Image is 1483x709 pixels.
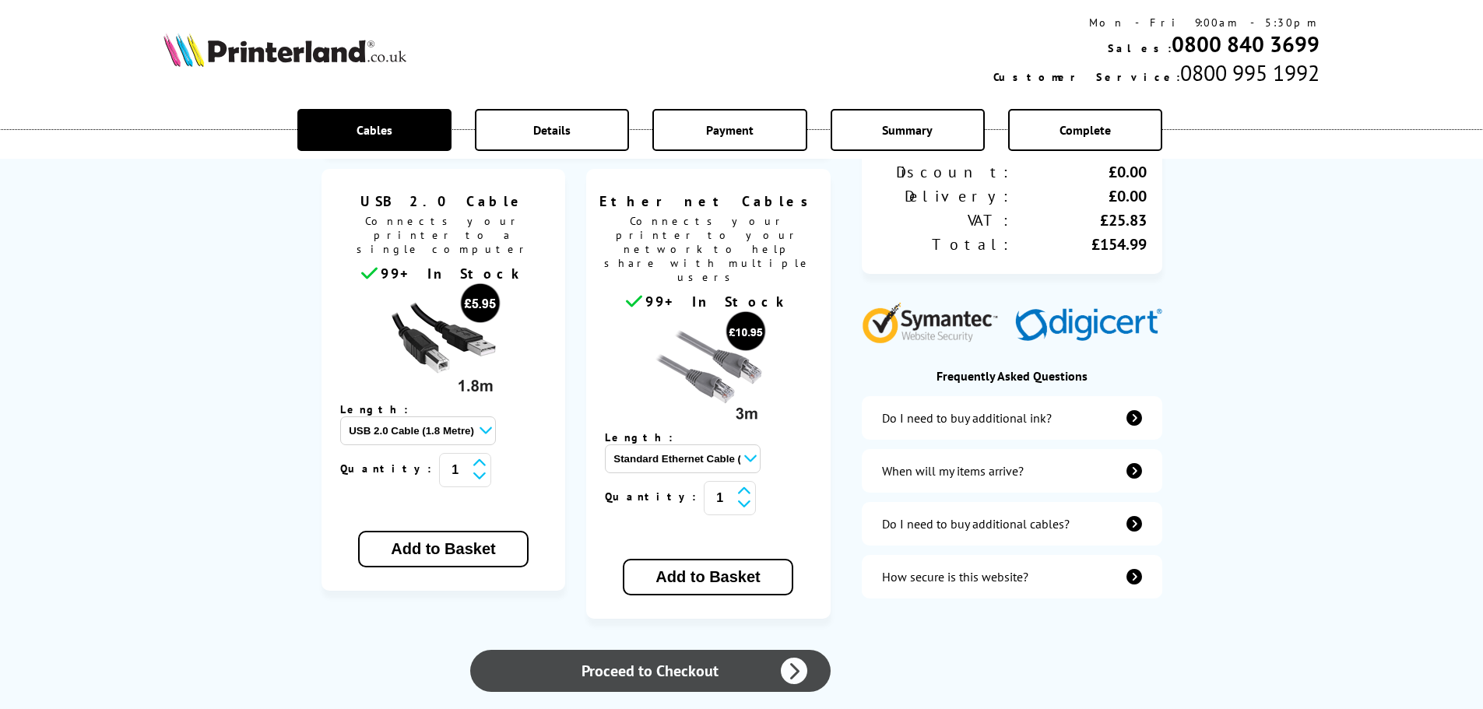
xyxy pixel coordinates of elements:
span: Connects your printer to a single computer [329,210,558,264]
span: Ethernet Cables [598,192,819,210]
div: £0.00 [1012,162,1147,182]
span: Cables [357,122,392,138]
span: 99+ In Stock [381,265,525,283]
div: £25.83 [1012,210,1147,230]
a: secure-website [862,555,1162,598]
a: additional-ink [862,396,1162,440]
span: Complete [1060,122,1111,138]
img: Ethernet cable [650,311,767,427]
div: VAT: [877,210,1012,230]
span: 0800 995 1992 [1180,58,1320,87]
a: items-arrive [862,449,1162,493]
a: Proceed to Checkout [470,650,830,692]
span: Sales: [1108,41,1172,55]
div: Mon - Fri 9:00am - 5:30pm [993,16,1320,30]
div: Frequently Asked Questions [862,368,1162,384]
img: usb cable [385,283,501,399]
div: How secure is this website? [882,569,1028,584]
span: Length: [340,402,423,416]
span: Connects your printer to your network to help share with multiple users [594,210,823,292]
span: 99+ In Stock [645,293,790,311]
a: 0800 840 3699 [1172,30,1320,58]
div: Discount: [877,162,1012,182]
span: Details [533,122,571,138]
button: Add to Basket [623,559,792,595]
a: additional-cables [862,502,1162,546]
span: Quantity: [340,462,439,476]
button: Add to Basket [358,531,528,567]
span: Length: [605,430,688,444]
img: Symantec Website Security [862,299,1009,343]
div: £154.99 [1012,234,1147,254]
div: Do I need to buy additional cables? [882,516,1070,532]
div: Total: [877,234,1012,254]
span: Summary [882,122,933,138]
div: £0.00 [1012,186,1147,206]
img: Printerland Logo [163,33,406,67]
span: Customer Service: [993,70,1180,84]
div: Do I need to buy additional ink? [882,410,1052,426]
span: Payment [706,122,754,138]
div: Delivery: [877,186,1012,206]
img: Digicert [1015,308,1162,343]
span: Quantity: [605,490,704,504]
div: When will my items arrive? [882,463,1024,479]
span: USB 2.0 Cable [333,192,554,210]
